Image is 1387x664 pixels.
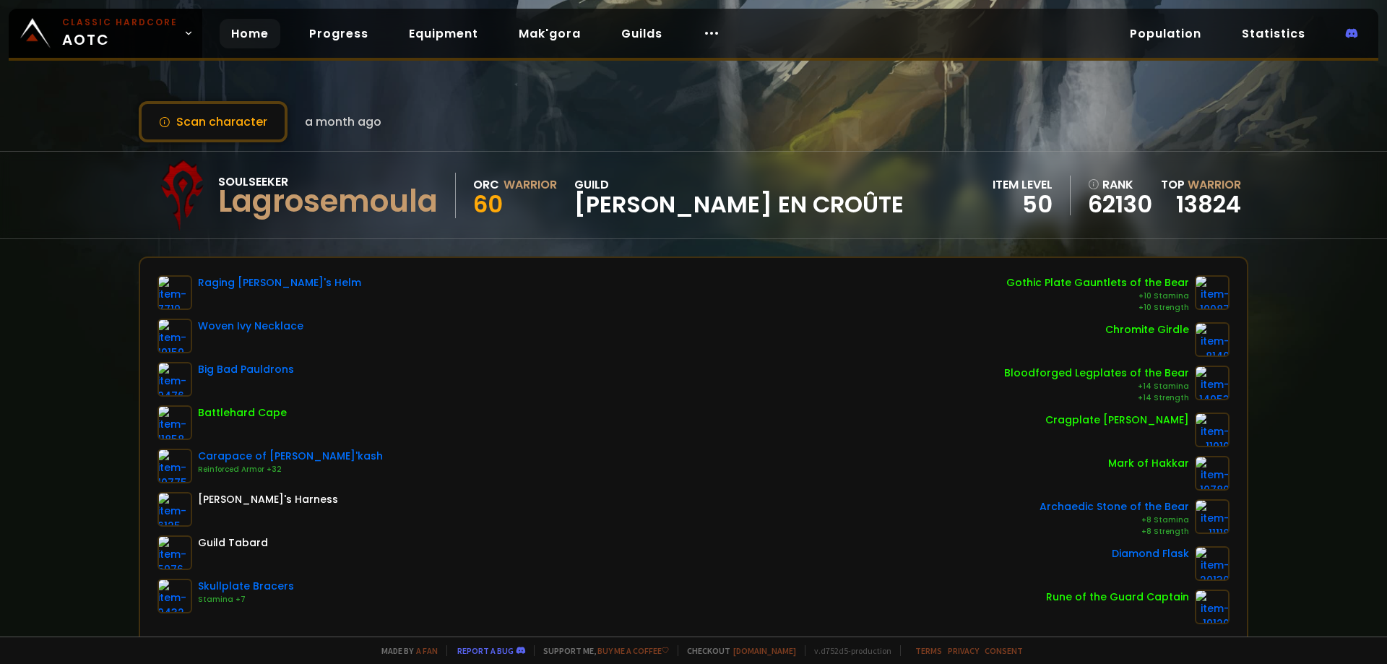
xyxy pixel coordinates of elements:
div: +14 Strength [1004,392,1189,404]
div: Diamond Flask [1112,546,1189,561]
span: Checkout [678,645,796,656]
a: Mak'gora [507,19,592,48]
a: Home [220,19,280,48]
div: +10 Stamina [1006,290,1189,302]
div: Cragplate [PERSON_NAME] [1045,413,1189,428]
a: Progress [298,19,380,48]
div: Mark of Hakkar [1108,456,1189,471]
img: item-6125 [157,492,192,527]
a: Guilds [610,19,674,48]
img: item-11118 [1195,499,1230,534]
img: item-8140 [1195,322,1230,357]
div: 50 [993,194,1053,215]
a: Buy me a coffee [597,645,669,656]
div: Lagrosemoula [218,191,438,212]
a: Statistics [1230,19,1317,48]
div: Reinforced Armor +32 [198,464,383,475]
span: Support me, [534,645,669,656]
a: Equipment [397,19,490,48]
img: item-20130 [1195,546,1230,581]
div: [PERSON_NAME]'s Harness [198,492,338,507]
img: item-19159 [157,319,192,353]
div: Rune of the Guard Captain [1046,590,1189,605]
span: Made by [373,645,438,656]
div: Raging [PERSON_NAME]'s Helm [198,275,361,290]
div: Bloodforged Legplates of the Bear [1004,366,1189,381]
div: Chromite Girdle [1105,322,1189,337]
img: item-11919 [1195,413,1230,447]
img: item-9476 [157,362,192,397]
a: Classic HardcoreAOTC [9,9,202,58]
img: item-9432 [157,579,192,613]
a: Terms [915,645,942,656]
div: Stamina +7 [198,594,294,605]
span: Warrior [1188,176,1241,193]
div: +10 Strength [1006,302,1189,314]
button: Scan character [139,101,288,142]
div: Soulseeker [218,173,438,191]
div: Woven Ivy Necklace [198,319,303,334]
img: item-10780 [1195,456,1230,491]
div: Big Bad Pauldrons [198,362,294,377]
div: Skullplate Bracers [198,579,294,594]
div: Guild Tabard [198,535,268,551]
div: rank [1088,176,1152,194]
div: Top [1161,176,1241,194]
a: Consent [985,645,1023,656]
span: 60 [473,188,503,220]
img: item-5976 [157,535,192,570]
a: 62130 [1088,194,1152,215]
a: Report a bug [457,645,514,656]
div: Archaedic Stone of the Bear [1040,499,1189,514]
div: Gothic Plate Gauntlets of the Bear [1006,275,1189,290]
a: Population [1118,19,1213,48]
span: [PERSON_NAME] en croûte [574,194,904,215]
a: 13824 [1176,188,1241,220]
small: Classic Hardcore [62,16,178,29]
a: a fan [416,645,438,656]
img: item-14953 [1195,366,1230,400]
div: +8 Strength [1040,526,1189,538]
div: item level [993,176,1053,194]
div: guild [574,176,904,215]
a: [DOMAIN_NAME] [733,645,796,656]
img: item-10775 [157,449,192,483]
span: AOTC [62,16,178,51]
div: Battlehard Cape [198,405,287,421]
img: item-7719 [157,275,192,310]
span: v. d752d5 - production [805,645,891,656]
div: Warrior [504,176,557,194]
img: item-19120 [1195,590,1230,624]
div: Orc [473,176,499,194]
span: a month ago [305,113,381,131]
div: +8 Stamina [1040,514,1189,526]
div: Carapace of [PERSON_NAME]'kash [198,449,383,464]
a: Privacy [948,645,979,656]
img: item-11858 [157,405,192,440]
div: +14 Stamina [1004,381,1189,392]
img: item-10087 [1195,275,1230,310]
